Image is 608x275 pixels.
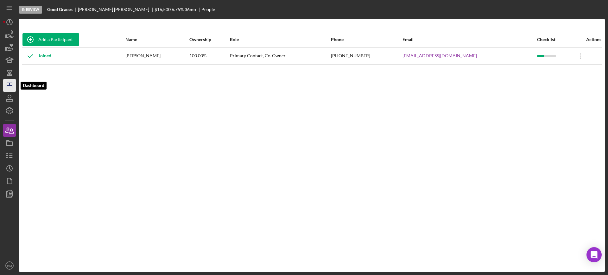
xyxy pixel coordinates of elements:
b: Good Graces [47,7,73,12]
div: Open Intercom Messenger [586,247,602,262]
div: [PERSON_NAME] [PERSON_NAME] [78,7,155,12]
div: Ownership [189,37,229,42]
div: Role [230,37,330,42]
span: $16,500 [155,7,171,12]
div: 36 mo [185,7,196,12]
div: Phone [331,37,402,42]
div: 100.00% [189,48,229,64]
div: [PERSON_NAME] [125,48,189,64]
div: In Review [19,6,42,14]
div: 6.75 % [172,7,184,12]
div: Primary Contact, Co-Owner [230,48,330,64]
div: [PHONE_NUMBER] [331,48,402,64]
div: Email [402,37,536,42]
a: [EMAIL_ADDRESS][DOMAIN_NAME] [402,53,477,58]
div: Checklist [537,37,572,42]
div: People [201,7,215,12]
div: Joined [22,48,51,64]
button: RM [3,259,16,272]
div: Actions [573,37,601,42]
button: Add a Participant [22,33,79,46]
text: RM [7,264,12,267]
div: Add a Participant [38,33,73,46]
div: Name [125,37,189,42]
